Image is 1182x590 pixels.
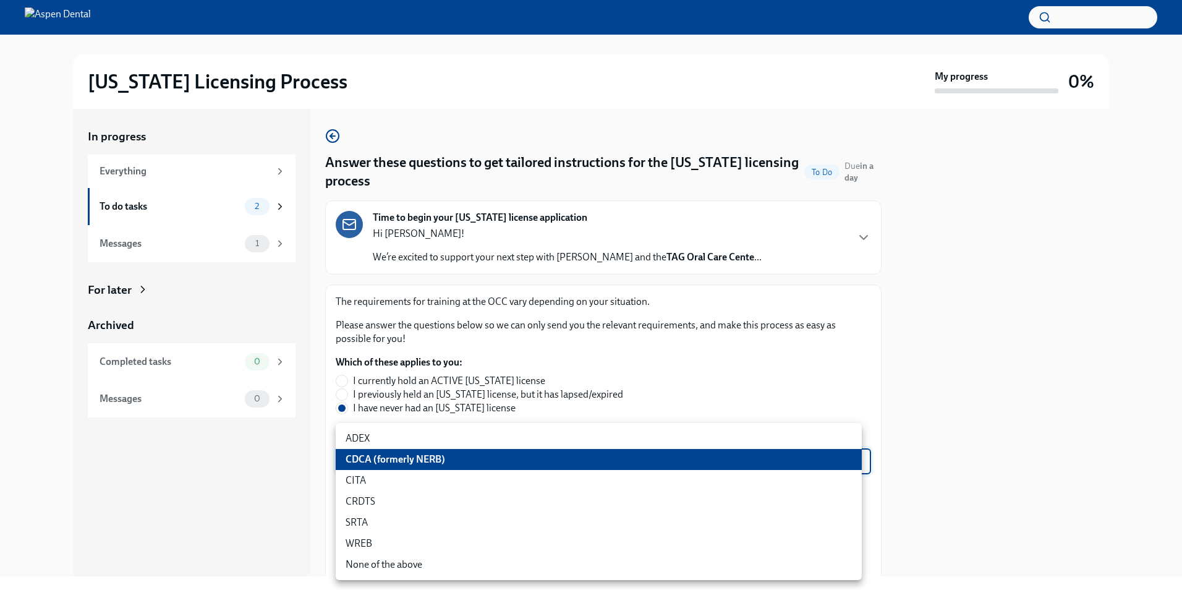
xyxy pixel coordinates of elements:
li: None of the above [336,554,862,575]
li: SRTA [336,512,862,533]
li: ADEX [336,428,862,449]
li: CRDTS [336,491,862,512]
li: CDCA (formerly NERB) [336,449,862,470]
li: WREB [336,533,862,554]
li: CITA [336,470,862,491]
